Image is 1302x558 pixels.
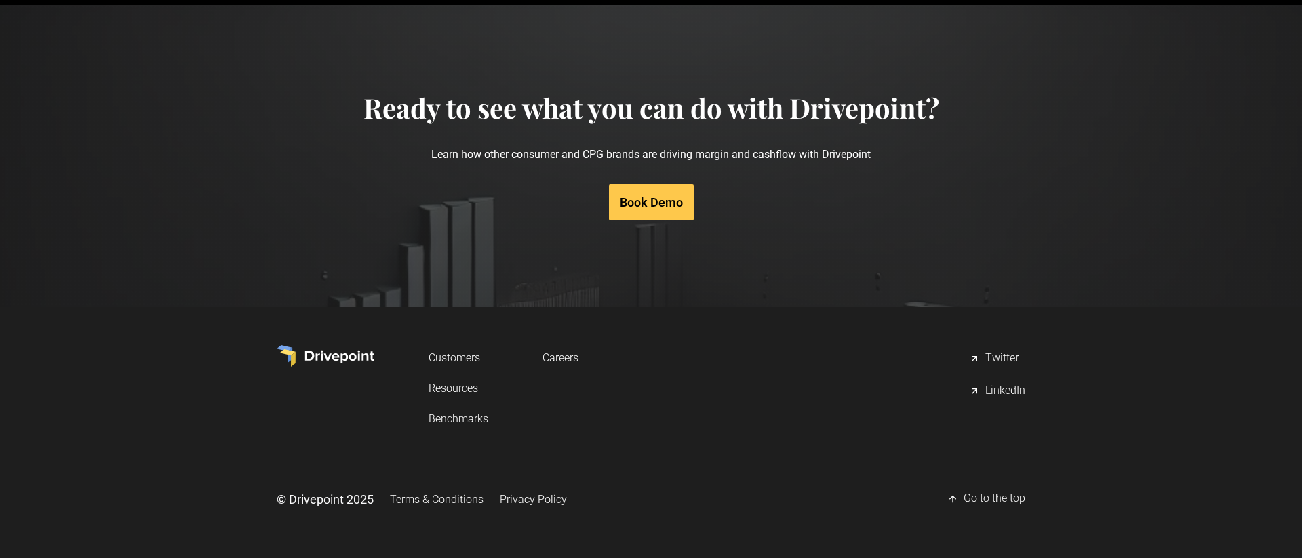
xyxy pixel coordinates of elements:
[985,351,1019,367] div: Twitter
[609,184,694,220] a: Book Demo
[277,491,374,508] div: © Drivepoint 2025
[390,487,484,512] a: Terms & Conditions
[429,406,488,431] a: Benchmarks
[969,378,1025,405] a: LinkedIn
[985,383,1025,399] div: LinkedIn
[429,345,488,370] a: Customers
[964,491,1025,507] div: Go to the top
[969,345,1025,372] a: Twitter
[429,376,488,401] a: Resources
[542,345,578,370] a: Careers
[947,485,1025,513] a: Go to the top
[500,487,567,512] a: Privacy Policy
[363,92,939,124] h4: Ready to see what you can do with Drivepoint?
[363,124,939,184] p: Learn how other consumer and CPG brands are driving margin and cashflow with Drivepoint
